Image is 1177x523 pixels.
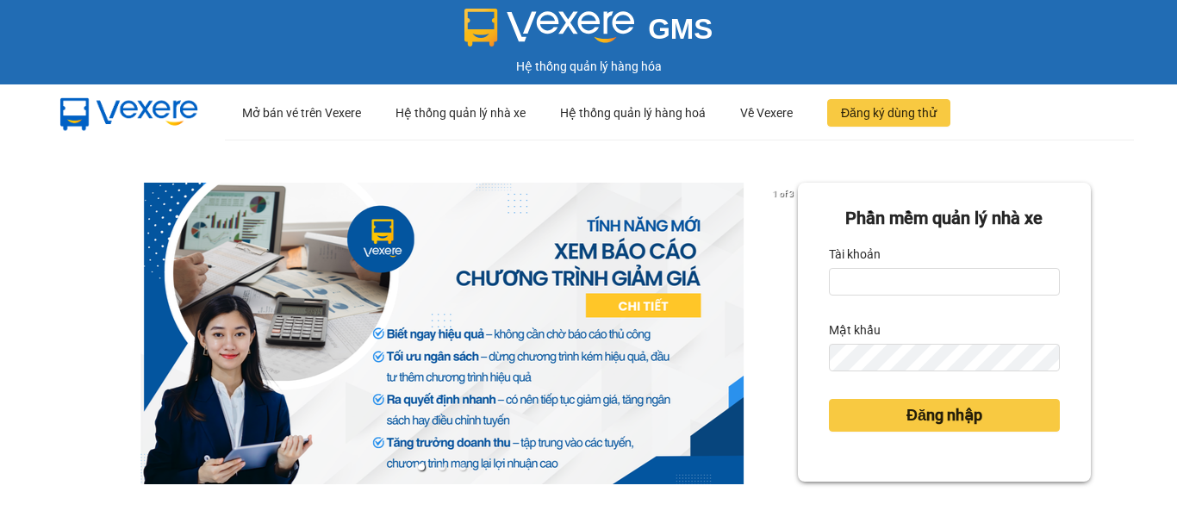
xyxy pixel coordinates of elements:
label: Tài khoản [829,240,881,268]
label: Mật khẩu [829,316,881,344]
div: Về Vexere [740,85,793,140]
div: Hệ thống quản lý hàng hoá [560,85,706,140]
img: mbUUG5Q.png [43,84,215,141]
button: previous slide / item [86,183,110,484]
div: Phần mềm quản lý nhà xe [829,205,1060,232]
span: GMS [648,13,713,45]
div: Hệ thống quản lý hàng hóa [4,57,1173,76]
li: slide item 2 [439,464,445,470]
img: logo 2 [464,9,635,47]
p: 1 of 3 [768,183,798,205]
button: Đăng nhập [829,399,1060,432]
span: Đăng nhập [906,403,982,427]
li: slide item 3 [459,464,466,470]
button: Đăng ký dùng thử [827,99,950,127]
input: Mật khẩu [829,344,1060,371]
li: slide item 1 [418,464,425,470]
a: GMS [464,26,713,40]
button: next slide / item [774,183,798,484]
input: Tài khoản [829,268,1060,296]
span: Đăng ký dùng thử [841,103,937,122]
div: Mở bán vé trên Vexere [242,85,361,140]
div: Hệ thống quản lý nhà xe [395,85,526,140]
